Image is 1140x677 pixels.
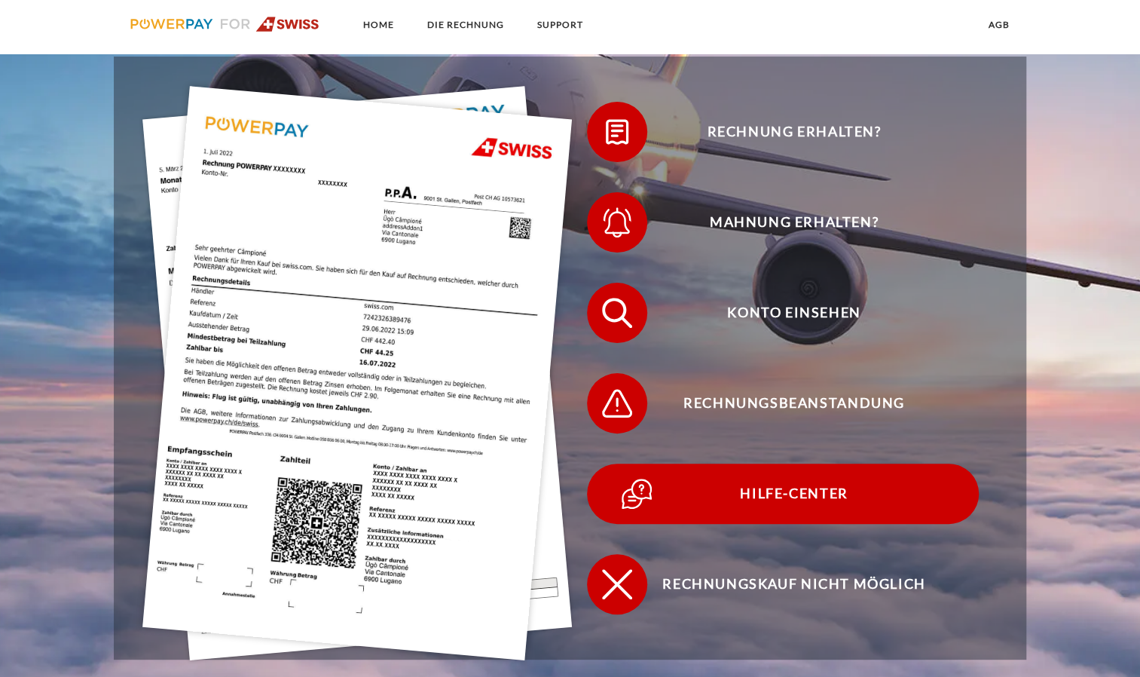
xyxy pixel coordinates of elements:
img: qb_close.svg [598,565,636,603]
a: agb [976,11,1022,38]
a: DIE RECHNUNG [414,11,517,38]
img: qb_bill.svg [598,113,636,151]
button: Rechnungsbeanstandung [587,373,979,433]
button: Rechnung erhalten? [587,102,979,162]
img: logo-swiss.svg [130,17,319,32]
img: qb_bell.svg [598,204,636,241]
span: Konto einsehen [610,283,979,343]
span: Mahnung erhalten? [610,192,979,253]
button: Mahnung erhalten? [587,192,979,253]
img: qb_warning.svg [598,384,636,422]
a: Home [350,11,407,38]
span: Hilfe-Center [610,464,979,524]
a: SUPPORT [524,11,596,38]
img: single_invoice_swiss_de.jpg [142,87,572,661]
button: Konto einsehen [587,283,979,343]
span: Rechnung erhalten? [610,102,979,162]
span: Rechnungsbeanstandung [610,373,979,433]
span: Rechnungskauf nicht möglich [610,554,979,614]
img: qb_help.svg [618,475,656,513]
img: qb_search.svg [598,294,636,332]
button: Rechnungskauf nicht möglich [587,554,979,614]
button: Hilfe-Center [587,464,979,524]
